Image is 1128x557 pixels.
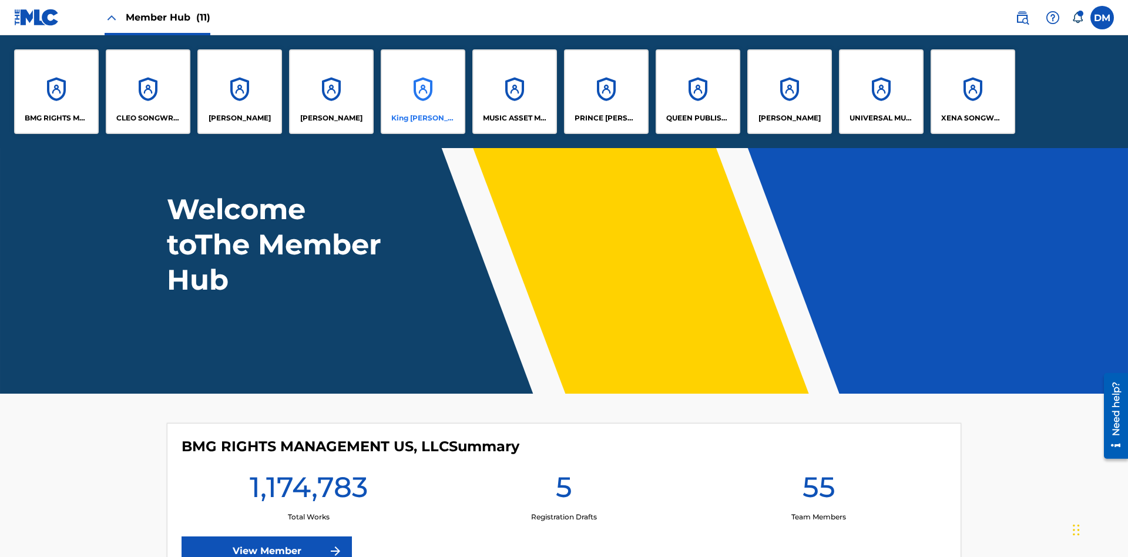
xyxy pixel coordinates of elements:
p: King McTesterson [391,113,455,123]
a: Public Search [1010,6,1034,29]
p: EYAMA MCSINGER [300,113,362,123]
div: Notifications [1072,12,1083,24]
p: BMG RIGHTS MANAGEMENT US, LLC [25,113,89,123]
iframe: Chat Widget [1069,501,1128,557]
a: AccountsMUSIC ASSET MANAGEMENT (MAM) [472,49,557,134]
img: help [1046,11,1060,25]
p: RONALD MCTESTERSON [758,113,821,123]
h1: 1,174,783 [250,469,368,512]
p: ELVIS COSTELLO [209,113,271,123]
iframe: Resource Center [1095,368,1128,465]
p: Registration Drafts [531,512,597,522]
p: CLEO SONGWRITER [116,113,180,123]
p: PRINCE MCTESTERSON [575,113,639,123]
span: (11) [196,12,210,23]
a: AccountsUNIVERSAL MUSIC PUB GROUP [839,49,924,134]
p: XENA SONGWRITER [941,113,1005,123]
img: Close [105,11,119,25]
a: Accounts[PERSON_NAME] [197,49,282,134]
a: AccountsKing [PERSON_NAME] [381,49,465,134]
p: MUSIC ASSET MANAGEMENT (MAM) [483,113,547,123]
p: Total Works [288,512,330,522]
a: Accounts[PERSON_NAME] [747,49,832,134]
p: QUEEN PUBLISHA [666,113,730,123]
a: AccountsCLEO SONGWRITER [106,49,190,134]
p: Team Members [791,512,846,522]
span: Member Hub [126,11,210,24]
p: UNIVERSAL MUSIC PUB GROUP [850,113,914,123]
h4: BMG RIGHTS MANAGEMENT US, LLC [182,438,519,455]
h1: 5 [556,469,572,512]
div: Help [1041,6,1065,29]
div: Drag [1073,512,1080,548]
img: MLC Logo [14,9,59,26]
div: User Menu [1090,6,1114,29]
img: search [1015,11,1029,25]
a: AccountsBMG RIGHTS MANAGEMENT US, LLC [14,49,99,134]
h1: Welcome to The Member Hub [167,192,387,297]
a: Accounts[PERSON_NAME] [289,49,374,134]
a: AccountsQUEEN PUBLISHA [656,49,740,134]
a: AccountsPRINCE [PERSON_NAME] [564,49,649,134]
a: AccountsXENA SONGWRITER [931,49,1015,134]
h1: 55 [803,469,835,512]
